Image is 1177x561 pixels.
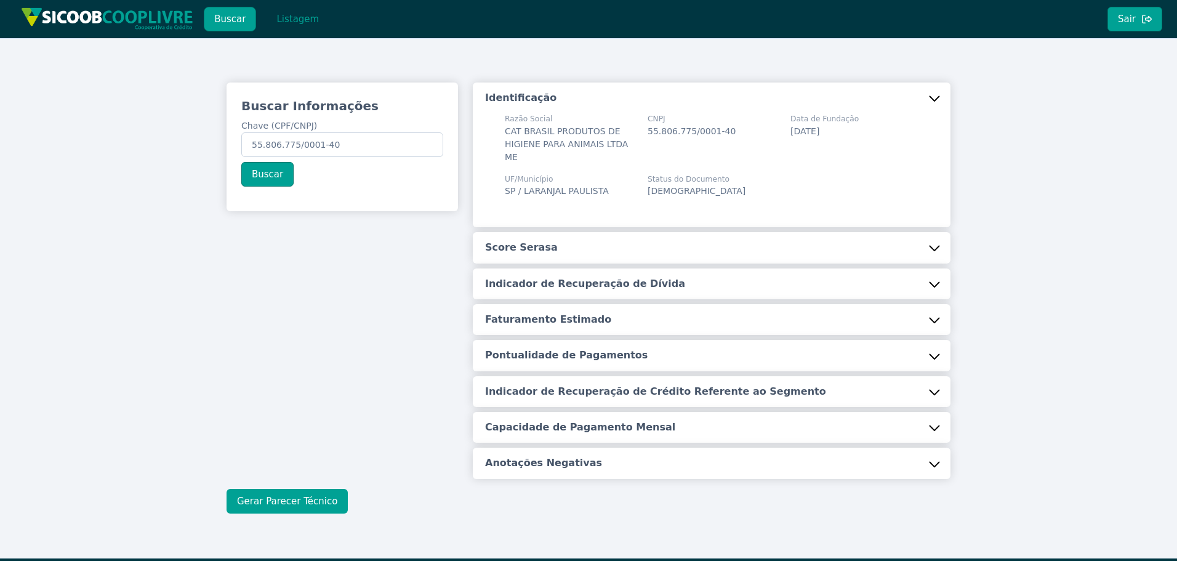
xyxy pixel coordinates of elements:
button: Faturamento Estimado [473,304,950,335]
img: img/sicoob_cooplivre.png [21,7,193,30]
button: Listagem [266,7,329,31]
span: CAT BRASIL PRODUTOS DE HIGIENE PARA ANIMAIS LTDA ME [505,126,628,162]
h5: Anotações Negativas [485,456,602,470]
span: SP / LARANJAL PAULISTA [505,186,609,196]
span: [DEMOGRAPHIC_DATA] [648,186,745,196]
span: UF/Município [505,174,609,185]
button: Buscar [204,7,256,31]
h5: Indicador de Recuperação de Dívida [485,277,685,291]
button: Capacidade de Pagamento Mensal [473,412,950,443]
h5: Pontualidade de Pagamentos [485,349,648,362]
button: Anotações Negativas [473,448,950,478]
span: Status do Documento [648,174,745,185]
button: Pontualidade de Pagamentos [473,340,950,371]
span: [DATE] [790,126,819,136]
span: CNPJ [648,113,736,124]
span: Razão Social [505,113,633,124]
h5: Identificação [485,91,556,105]
h5: Capacidade de Pagamento Mensal [485,421,675,434]
button: Identificação [473,83,950,113]
span: Chave (CPF/CNPJ) [241,121,317,131]
input: Chave (CPF/CNPJ) [241,132,443,157]
button: Sair [1107,7,1162,31]
h5: Score Serasa [485,241,558,254]
h5: Faturamento Estimado [485,313,611,326]
button: Score Serasa [473,232,950,263]
button: Gerar Parecer Técnico [227,489,348,514]
span: 55.806.775/0001-40 [648,126,736,136]
h5: Indicador de Recuperação de Crédito Referente ao Segmento [485,385,826,398]
button: Buscar [241,162,294,187]
button: Indicador de Recuperação de Dívida [473,268,950,299]
button: Indicador de Recuperação de Crédito Referente ao Segmento [473,376,950,407]
span: Data de Fundação [790,113,859,124]
h3: Buscar Informações [241,97,443,115]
